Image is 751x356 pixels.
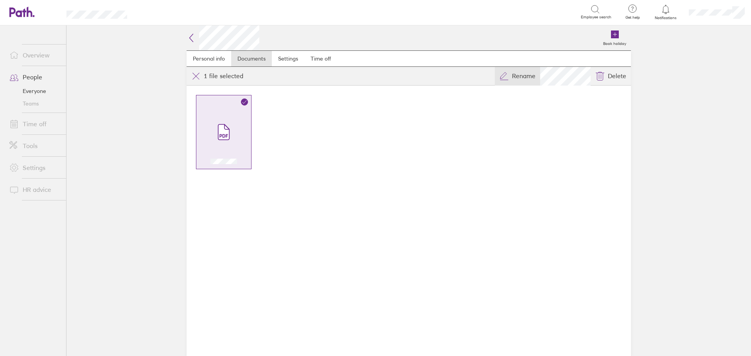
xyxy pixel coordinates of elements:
[3,97,66,110] a: Teams
[272,51,304,66] a: Settings
[3,182,66,197] a: HR advice
[3,47,66,63] a: Overview
[512,70,535,82] span: Rename
[187,51,231,66] a: Personal info
[598,25,631,50] a: Book holiday
[304,51,337,66] a: Time off
[3,160,66,175] a: Settings
[3,85,66,97] a: Everyone
[581,15,611,20] span: Employee search
[148,8,168,15] div: Search
[495,67,540,86] button: Rename
[598,39,631,46] label: Book holiday
[608,70,626,82] span: Delete
[231,51,272,66] a: Documents
[653,16,679,20] span: Notifications
[3,69,66,85] a: People
[204,70,243,82] span: 1 file selected
[620,15,645,20] span: Get help
[187,67,248,86] button: 1 file selected
[653,4,679,20] a: Notifications
[3,138,66,154] a: Tools
[591,67,631,86] button: Delete
[3,116,66,132] a: Time off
